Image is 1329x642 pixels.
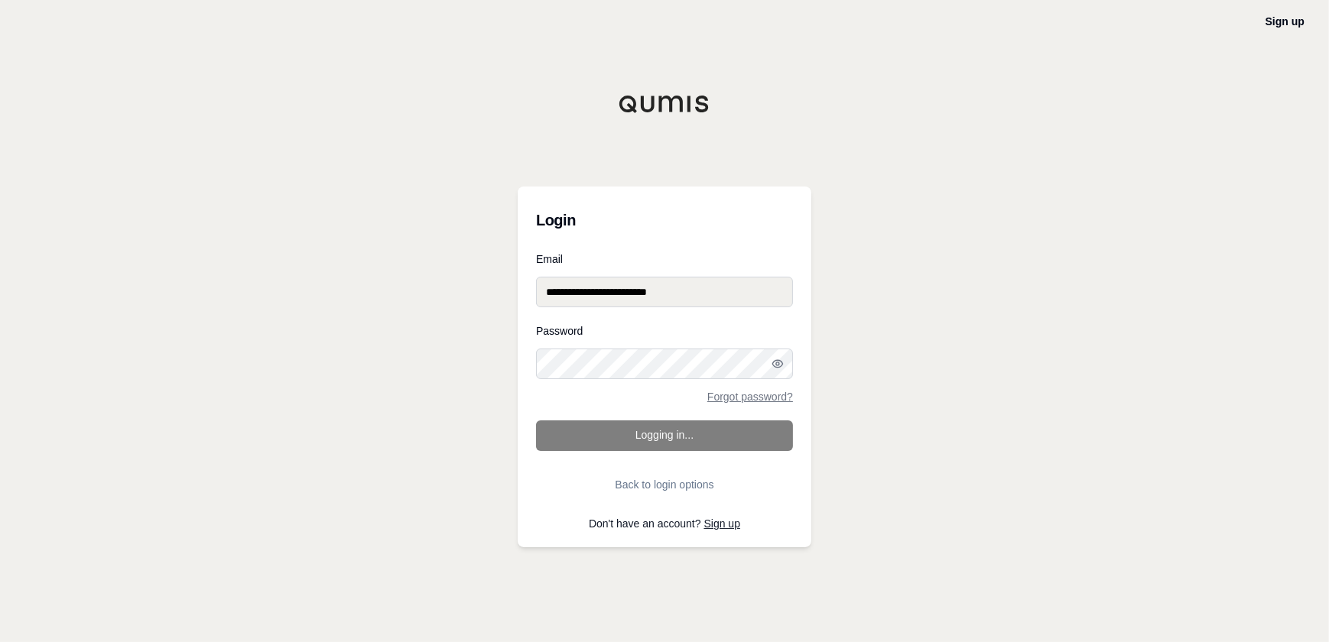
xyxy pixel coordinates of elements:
[1266,15,1305,28] a: Sign up
[619,95,710,113] img: Qumis
[707,391,793,402] a: Forgot password?
[536,469,793,500] button: Back to login options
[536,205,793,235] h3: Login
[536,254,793,264] label: Email
[536,518,793,529] p: Don't have an account?
[536,326,793,336] label: Password
[704,517,740,530] a: Sign up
